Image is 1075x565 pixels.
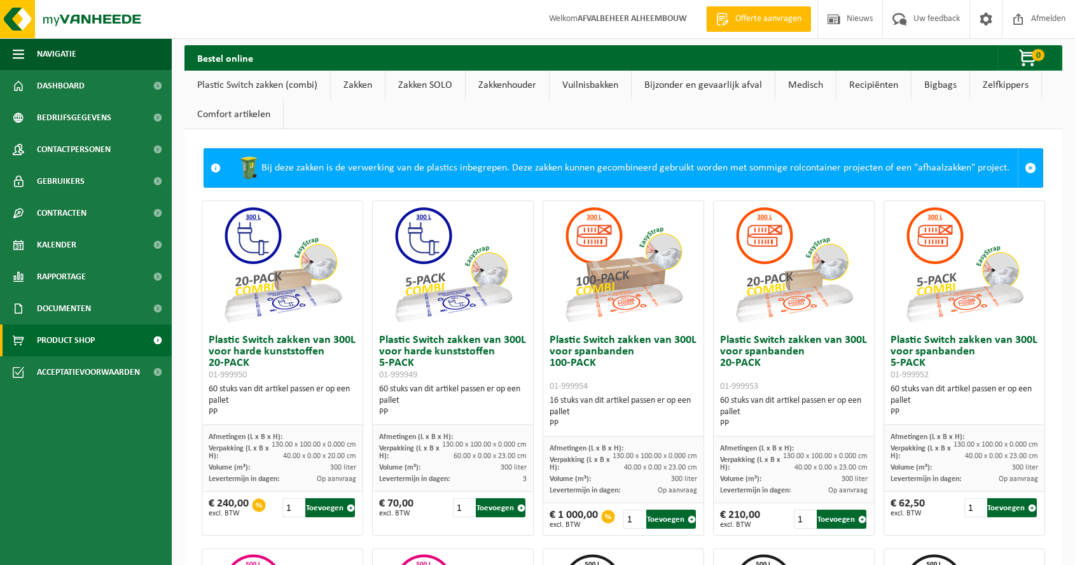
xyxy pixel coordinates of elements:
[997,45,1061,71] button: 0
[209,407,357,418] div: PP
[550,487,620,494] span: Levertermijn in dagen:
[720,521,760,529] span: excl. BTW
[632,71,775,100] a: Bijzonder en gevaarlijk afval
[379,464,420,471] span: Volume (m³):
[891,475,961,483] span: Levertermijn in dagen:
[578,14,687,24] strong: AFVALBEHEER ALHEEMBOUW
[209,384,357,418] div: 60 stuks van dit artikel passen er op een pallet
[330,464,356,471] span: 300 liter
[999,475,1038,483] span: Op aanvraag
[970,71,1041,100] a: Zelfkippers
[550,456,610,471] span: Verpakking (L x B x H):
[317,475,356,483] span: Op aanvraag
[227,149,1018,187] div: Bij deze zakken is de verwerking van de plastics inbegrepen. Deze zakken kunnen gecombineerd gebr...
[37,356,140,388] span: Acceptatievoorwaarden
[550,445,623,452] span: Afmetingen (L x B x H):
[720,395,868,429] div: 60 stuks van dit artikel passen er op een pallet
[385,71,465,100] a: Zakken SOLO
[964,498,986,517] input: 1
[965,452,1038,460] span: 40.00 x 0.00 x 23.00 cm
[720,445,794,452] span: Afmetingen (L x B x H):
[209,335,357,380] h3: Plastic Switch zakken van 300L voor harde kunststoffen 20-PACK
[720,487,791,494] span: Levertermijn in dagen:
[209,498,249,517] div: € 240,00
[466,71,549,100] a: Zakkenhouder
[550,335,698,392] h3: Plastic Switch zakken van 300L voor spanbanden 100-PACK
[37,293,91,324] span: Documenten
[671,475,697,483] span: 300 liter
[209,370,247,380] span: 01-999950
[209,433,282,441] span: Afmetingen (L x B x H):
[379,510,413,517] span: excl. BTW
[720,335,868,392] h3: Plastic Switch zakken van 300L voor spanbanden 20-PACK
[550,510,598,529] div: € 1 000,00
[305,498,355,517] button: Toevoegen
[891,464,932,471] span: Volume (m³):
[37,165,85,197] span: Gebruikers
[954,441,1038,449] span: 130.00 x 100.00 x 0.000 cm
[282,498,304,517] input: 1
[560,201,687,328] img: 01-999954
[891,370,929,380] span: 01-999952
[550,71,631,100] a: Vuilnisbakken
[379,370,417,380] span: 01-999949
[891,384,1039,418] div: 60 stuks van dit artikel passen er op een pallet
[891,498,925,517] div: € 62,50
[37,70,85,102] span: Dashboard
[37,229,76,261] span: Kalender
[209,445,269,460] span: Verpakking (L x B x H):
[783,452,868,460] span: 130.00 x 100.00 x 0.000 cm
[732,13,805,25] span: Offerte aanvragen
[1018,149,1043,187] a: Sluit melding
[550,521,598,529] span: excl. BTW
[184,100,283,129] a: Comfort artikelen
[379,433,453,441] span: Afmetingen (L x B x H):
[37,197,87,229] span: Contracten
[379,475,450,483] span: Levertermijn in dagen:
[37,261,86,293] span: Rapportage
[272,441,356,449] span: 130.00 x 100.00 x 0.000 cm
[836,71,911,100] a: Recipiënten
[891,335,1039,380] h3: Plastic Switch zakken van 300L voor spanbanden 5-PACK
[794,510,815,529] input: 1
[442,441,527,449] span: 130.00 x 100.00 x 0.000 cm
[828,487,868,494] span: Op aanvraag
[184,71,330,100] a: Plastic Switch zakken (combi)
[476,498,525,517] button: Toevoegen
[706,6,811,32] a: Offerte aanvragen
[209,510,249,517] span: excl. BTW
[379,384,527,418] div: 60 stuks van dit artikel passen er op een pallet
[236,155,261,181] img: WB-0240-HPE-GN-50.png
[891,445,951,460] span: Verpakking (L x B x H):
[389,201,517,328] img: 01-999949
[987,498,1037,517] button: Toevoegen
[720,382,758,391] span: 01-999953
[454,452,527,460] span: 60.00 x 0.00 x 23.00 cm
[523,475,527,483] span: 3
[623,510,645,529] input: 1
[379,498,413,517] div: € 70,00
[283,452,356,460] span: 40.00 x 0.00 x 20.00 cm
[209,475,279,483] span: Levertermijn in dagen:
[775,71,836,100] a: Medisch
[550,418,698,429] div: PP
[37,38,76,70] span: Navigatie
[501,464,527,471] span: 300 liter
[37,102,111,134] span: Bedrijfsgegevens
[842,475,868,483] span: 300 liter
[720,456,780,471] span: Verpakking (L x B x H):
[901,201,1028,328] img: 01-999952
[453,498,475,517] input: 1
[331,71,385,100] a: Zakken
[550,382,588,391] span: 01-999954
[720,475,761,483] span: Volume (m³):
[624,464,697,471] span: 40.00 x 0.00 x 23.00 cm
[730,201,857,328] img: 01-999953
[1012,464,1038,471] span: 300 liter
[891,433,964,441] span: Afmetingen (L x B x H):
[550,475,591,483] span: Volume (m³):
[891,407,1039,418] div: PP
[184,45,266,70] h2: Bestel online
[379,445,440,460] span: Verpakking (L x B x H):
[794,464,868,471] span: 40.00 x 0.00 x 23.00 cm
